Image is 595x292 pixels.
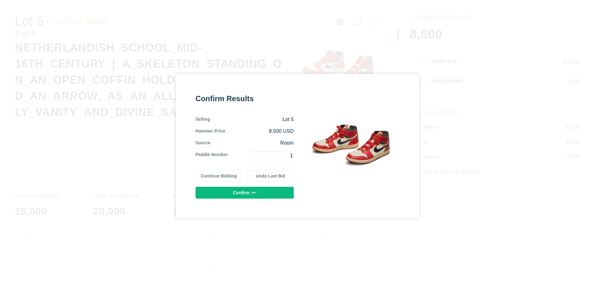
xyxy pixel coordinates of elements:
div: 8,500 USD [225,128,294,135]
div: Source [196,140,211,146]
div: Confirm Results [196,94,294,104]
button: Continue Bidding [196,170,242,182]
button: Undo Last Bid [247,170,294,182]
div: Paddle Number [196,151,228,160]
div: Lot 5 [210,116,294,123]
div: Hammer Price [196,128,226,135]
button: Confirm [196,187,294,199]
div: Selling [196,116,210,123]
div: Room [210,140,294,146]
